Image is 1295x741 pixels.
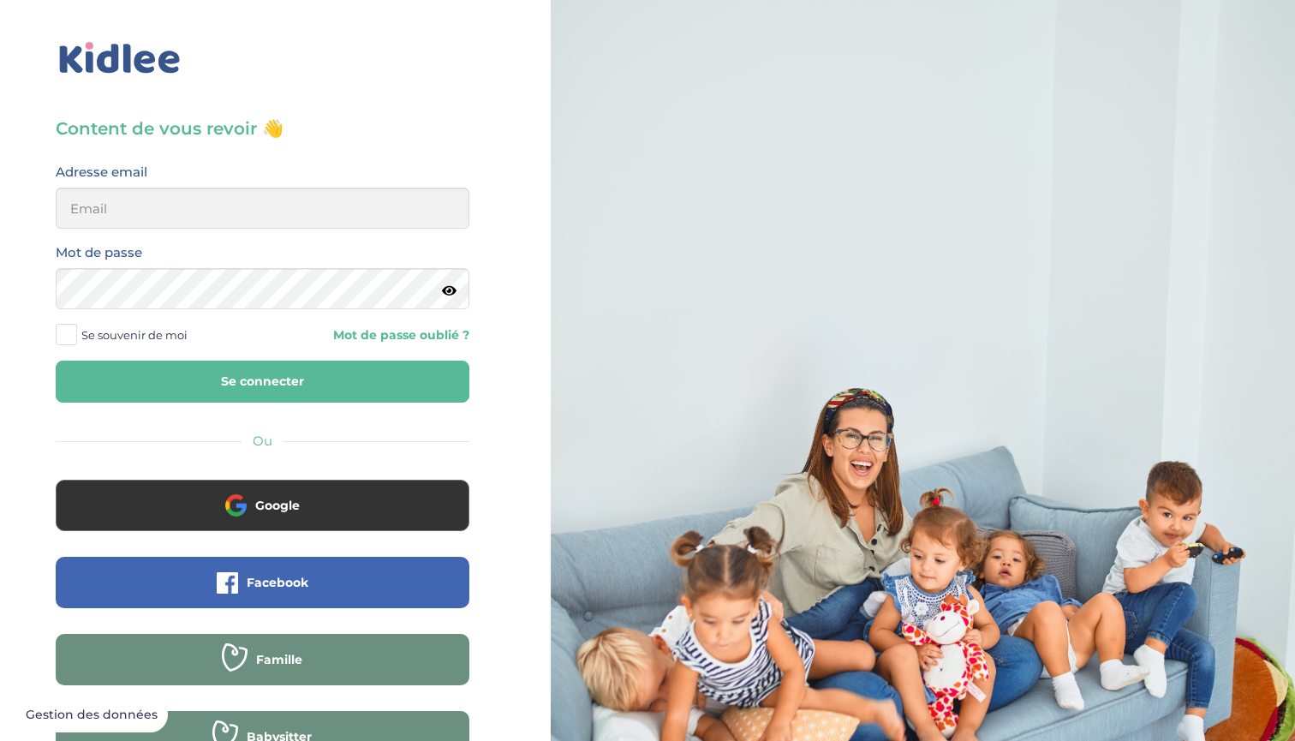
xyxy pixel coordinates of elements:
[256,651,302,668] span: Famille
[56,480,469,531] button: Google
[15,697,168,733] button: Gestion des données
[56,509,469,525] a: Google
[56,663,469,679] a: Famille
[56,586,469,602] a: Facebook
[255,497,300,514] span: Google
[56,161,147,183] label: Adresse email
[275,327,468,344] a: Mot de passe oublié ?
[56,188,469,229] input: Email
[56,39,184,78] img: logo_kidlee_bleu
[56,117,469,140] h3: Content de vous revoir 👋
[225,494,247,516] img: google.png
[217,572,238,594] img: facebook.png
[56,361,469,403] button: Se connecter
[56,634,469,685] button: Famille
[26,708,158,723] span: Gestion des données
[253,433,272,449] span: Ou
[247,574,308,591] span: Facebook
[81,324,188,346] span: Se souvenir de moi
[56,557,469,608] button: Facebook
[56,242,142,264] label: Mot de passe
